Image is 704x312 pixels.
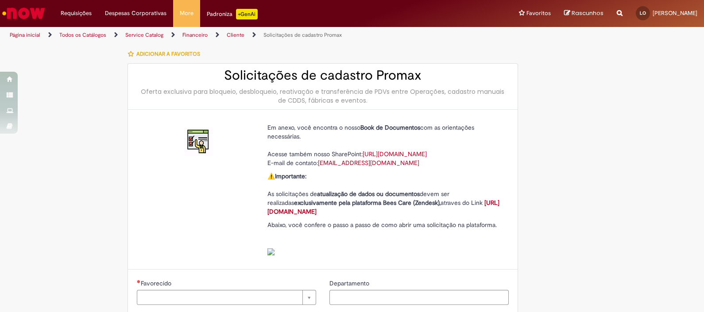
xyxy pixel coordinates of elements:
a: Todos os Catálogos [59,31,106,39]
span: LO [640,10,646,16]
span: Necessários [137,280,141,283]
span: More [180,9,193,18]
a: Service Catalog [125,31,163,39]
strong: atualização de dados ou documentos [317,190,420,198]
span: Adicionar a Favoritos [136,50,200,58]
div: Oferta exclusiva para bloqueio, desbloqueio, reativação e transferência de PDVs entre Operações, ... [137,87,509,105]
span: Rascunhos [572,9,603,17]
a: Limpar campo Favorecido [137,290,316,305]
img: Solicitações de cadastro Promax [185,127,213,156]
img: ServiceNow [1,4,46,22]
strong: Importante: [275,172,306,180]
a: Página inicial [10,31,40,39]
input: Departamento [329,290,509,305]
button: Adicionar a Favoritos [128,45,205,63]
p: ⚠️ As solicitações de devem ser realizadas atraves do Link [267,172,502,216]
a: [EMAIL_ADDRESS][DOMAIN_NAME] [318,159,419,167]
strong: exclusivamente pela plataforma Bees Care (Zendesk), [294,199,441,207]
ul: Trilhas de página [7,27,463,43]
span: Favoritos [526,9,551,18]
a: Solicitações de cadastro Promax [263,31,342,39]
span: Despesas Corporativas [105,9,166,18]
a: Rascunhos [564,9,603,18]
div: Padroniza [207,9,258,19]
p: Abaixo, você confere o passo a passo de como abrir uma solicitação na plataforma. [267,220,502,256]
span: [PERSON_NAME] [653,9,697,17]
span: Requisições [61,9,92,18]
p: Em anexo, você encontra o nosso com as orientações necessárias. Acesse também nosso SharePoint: E... [267,123,502,167]
h2: Solicitações de cadastro Promax [137,68,509,83]
p: +GenAi [236,9,258,19]
span: Necessários - Favorecido [141,279,173,287]
a: [URL][DOMAIN_NAME] [267,199,499,216]
span: Departamento [329,279,371,287]
strong: Book de Documentos [360,123,420,131]
a: Cliente [227,31,244,39]
img: sys_attachment.do [267,248,275,255]
a: Financeiro [182,31,208,39]
a: [URL][DOMAIN_NAME] [363,150,427,158]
